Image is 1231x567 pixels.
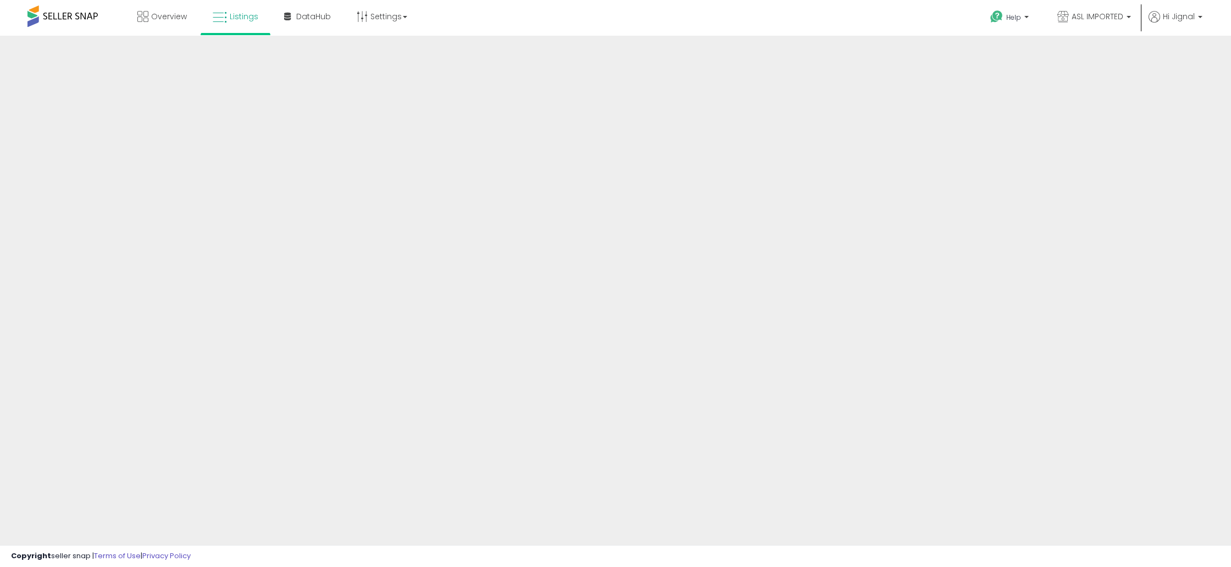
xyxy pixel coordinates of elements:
[1072,11,1123,22] span: ASL IMPORTED
[982,2,1040,36] a: Help
[1149,11,1202,36] a: Hi Jignal
[1163,11,1195,22] span: Hi Jignal
[990,10,1003,24] i: Get Help
[230,11,258,22] span: Listings
[151,11,187,22] span: Overview
[296,11,331,22] span: DataHub
[1006,13,1021,22] span: Help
